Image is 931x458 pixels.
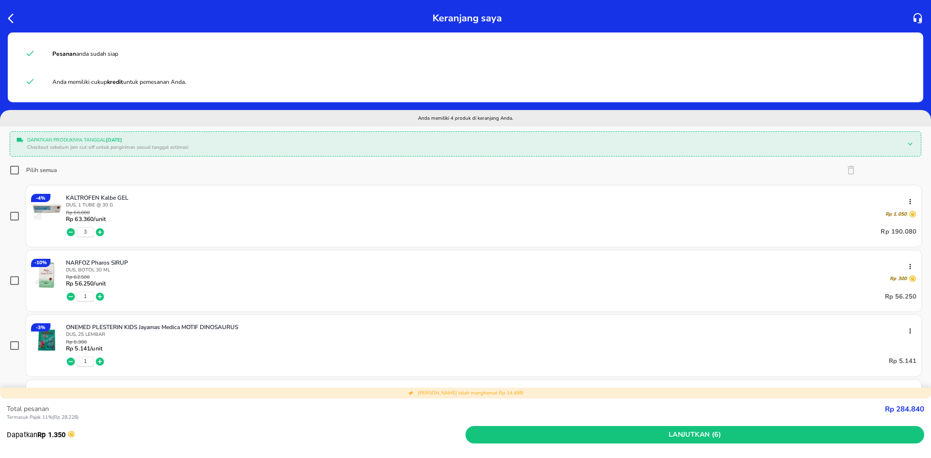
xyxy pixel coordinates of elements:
strong: Rp 1.350 [37,430,65,439]
div: - 3 % [31,323,50,332]
span: anda sudah siap [52,50,118,58]
p: Rp 56.250 [885,291,916,302]
b: [DATE] [106,137,122,143]
p: Rp 5.300 [66,340,102,345]
p: Dapatkan [7,429,465,440]
strong: kredit [107,78,123,86]
p: Rp 66.000 [66,210,106,216]
p: Termasuk Pajak 11% ( Rp 28.228 ) [7,414,885,421]
button: 3 [84,229,87,236]
p: KALTROFEN Kalbe GEL [66,194,909,202]
span: Anda memiliki cukup untuk pemesanan Anda. [52,78,186,86]
p: Rp 190.080 [881,226,916,238]
p: Total pesanan [7,404,885,414]
button: 1 [84,293,87,300]
button: Lanjutkan (6) [465,426,924,444]
img: KALTROFEN Kalbe GEL [31,194,63,226]
p: Rp 5.141 [889,356,916,367]
p: Rp 56.250 /unit [66,280,106,287]
p: Rp 63.360 /unit [66,216,106,222]
div: - 10 % [31,259,50,267]
img: NARFOZ Pharos SIRUP [31,259,63,291]
p: DUS, 1 TUBE @ 30 G [66,202,916,208]
p: Rp 300 [890,275,907,282]
img: ONEMED PLESTERIN KIDS Jayamas Medica MOTIF DINOSAURUS [31,323,63,355]
p: Keranjang saya [433,10,502,27]
p: Dapatkan produknya tanggal [27,137,900,144]
p: Checkout sebelum jam cut-off untuk pengiriman sesuai tanggal estimasi [27,144,900,151]
p: DUS, 25 LEMBAR [66,331,916,338]
img: total discount [408,390,414,396]
strong: Rp 284.840 [885,404,924,414]
strong: Pesanan [52,50,76,58]
p: DUS, BOTOL 30 ML [66,267,916,273]
p: Rp 62.500 [66,275,106,280]
div: Dapatkan produknya tanggal[DATE]Checkout sebelum jam cut-off untuk pengiriman sesuai tanggal esti... [13,134,918,154]
div: - 4 % [31,194,50,202]
span: Lanjutkan (6) [469,429,920,441]
button: 1 [84,358,87,365]
p: ONEMED PLESTERIN KIDS Jayamas Medica MOTIF DINOSAURUS [66,323,909,331]
p: NARFOZ Pharos SIRUP [66,259,909,267]
div: Pilih semua [26,166,57,174]
p: Rp 1.050 [885,211,907,218]
p: Rp 5.141 /unit [66,345,102,352]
